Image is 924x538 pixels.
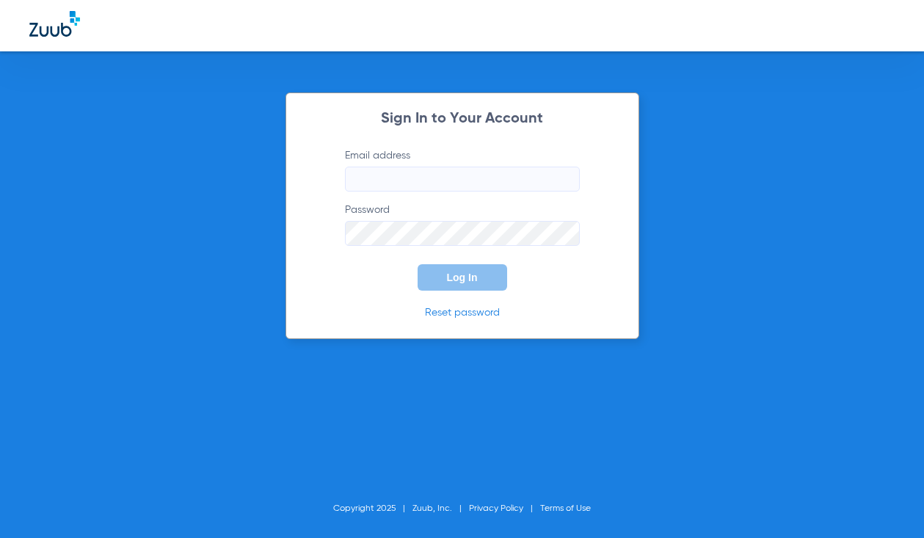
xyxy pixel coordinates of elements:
[323,112,602,126] h2: Sign In to Your Account
[418,264,507,291] button: Log In
[345,221,580,246] input: Password
[333,501,412,516] li: Copyright 2025
[345,148,580,192] label: Email address
[29,11,80,37] img: Zuub Logo
[851,468,924,538] iframe: Chat Widget
[425,308,500,318] a: Reset password
[447,272,478,283] span: Log In
[469,504,523,513] a: Privacy Policy
[540,504,591,513] a: Terms of Use
[412,501,469,516] li: Zuub, Inc.
[345,167,580,192] input: Email address
[345,203,580,246] label: Password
